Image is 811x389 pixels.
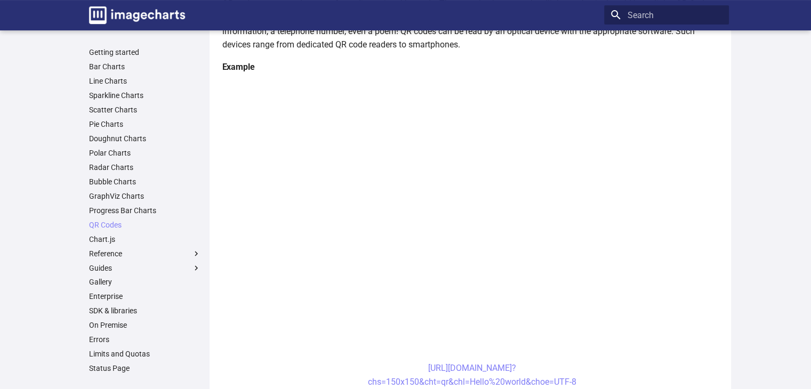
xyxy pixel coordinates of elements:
a: Bar Charts [89,62,201,71]
a: Polar Charts [89,148,201,158]
a: Enterprise [89,291,201,301]
a: GraphViz Charts [89,191,201,201]
a: Doughnut Charts [89,134,201,143]
a: Limits and Quotas [89,349,201,359]
a: [URL][DOMAIN_NAME]?chs=150x150&cht=qr&chl=Hello%20world&choe=UTF-8 [368,363,576,387]
a: On Premise [89,320,201,330]
a: QR Codes [89,220,201,230]
input: Search [604,5,729,25]
a: Getting started [89,47,201,57]
a: Status Page [89,363,201,373]
a: Image-Charts documentation [85,2,189,28]
a: Sparkline Charts [89,91,201,100]
a: Errors [89,335,201,344]
h4: Example [222,60,722,74]
a: Bubble Charts [89,177,201,187]
label: Reference [89,249,201,258]
a: Chart.js [89,234,201,244]
a: Pie Charts [89,119,201,129]
a: Scatter Charts [89,105,201,115]
a: Progress Bar Charts [89,206,201,215]
a: SDK & libraries [89,306,201,315]
label: Guides [89,263,201,273]
a: Gallery [89,277,201,287]
a: Line Charts [89,76,201,86]
a: Radar Charts [89,163,201,172]
img: logo [89,6,185,24]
